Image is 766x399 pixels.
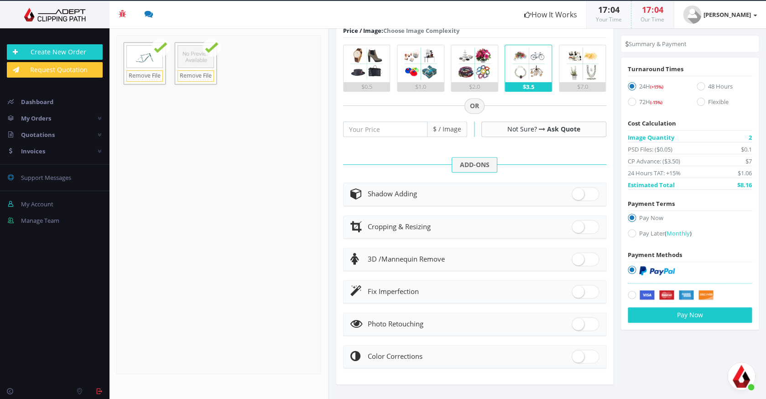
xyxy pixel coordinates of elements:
span: 04 [610,4,620,15]
span: Monthly [667,229,690,237]
a: Aprire la chat [728,362,755,390]
span: : [651,4,654,15]
img: Adept Graphics [7,8,103,21]
span: Estimated Total [628,180,675,189]
span: Not Sure? [507,125,537,133]
span: Color Corrections [368,352,422,361]
a: Remove File [126,70,163,82]
img: 2.png [402,45,439,82]
span: Shadow Adding [368,189,417,198]
img: PayPal [639,266,675,275]
span: : [607,4,610,15]
li: Summary & Payment [625,39,687,48]
label: 48 Hours [697,82,752,94]
div: $2.0 [451,82,498,91]
span: 04 [654,4,663,15]
span: ADD-ONS [452,157,497,173]
span: Fix Imperfection [368,287,419,296]
span: Image Quantity [628,133,674,142]
img: user_default.jpg [683,5,701,24]
div: $3.5 [505,82,552,91]
span: OR [464,98,485,114]
label: Flexible [697,97,752,110]
div: Choose Image Complexity [343,26,459,35]
span: Mannequin Remove [368,254,445,263]
img: 1.png [348,45,385,82]
span: Payment Terms [628,199,675,208]
input: Your Price [343,121,427,137]
span: Invoices [21,147,45,155]
a: [PERSON_NAME] [674,1,766,28]
span: 17 [598,4,607,15]
span: Cropping & Resizing [368,222,431,231]
span: $8.16 [737,180,752,189]
span: Photo Retouching [368,319,423,328]
small: Your Time [596,16,622,23]
label: 24H [628,82,683,94]
a: Create New Order [7,44,103,60]
small: Our Time [641,16,664,23]
a: How It Works [515,1,586,28]
a: Ask Quote [547,125,580,133]
span: CP Advance: ($3.50) [628,157,680,166]
label: Pay Now [628,213,752,226]
img: 3.png [456,45,493,82]
span: My Orders [21,114,51,122]
span: 17 [642,4,651,15]
div: $1.0 [397,82,444,91]
div: $0.5 [344,82,390,91]
span: 2 [749,133,752,142]
a: Remove File [177,70,214,82]
span: $ / Image [427,121,467,137]
span: Quotations [21,131,55,139]
span: 24 Hours TAT: +15% [628,168,681,178]
span: Cost Calculation [628,119,676,127]
span: Price / Image: [343,26,383,35]
a: (Monthly) [665,229,692,237]
a: (-15%) [650,98,662,106]
img: 4.png [510,45,547,82]
label: Pay Later [628,229,752,241]
span: 3D / [368,254,381,263]
strong: [PERSON_NAME] [703,10,751,19]
div: $7.0 [559,82,606,91]
a: (+15%) [650,82,663,90]
span: PSD Files: ($0.05) [628,145,672,154]
span: Support Messages [21,173,71,182]
span: (+15%) [650,84,663,90]
span: $7 [745,157,752,166]
span: Dashboard [21,98,53,106]
span: Turnaround Times [628,65,683,73]
span: Payment Methods [628,251,682,259]
button: Pay Now [628,307,752,323]
span: (-15%) [650,100,662,105]
span: $0.1 [741,145,752,154]
span: $1.06 [738,168,752,178]
span: My Account [21,200,53,208]
img: Securely by Stripe [639,290,714,300]
a: Request Quotation [7,62,103,78]
img: 5.png [564,45,601,82]
span: Manage Team [21,216,59,225]
label: 72H [628,97,683,110]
